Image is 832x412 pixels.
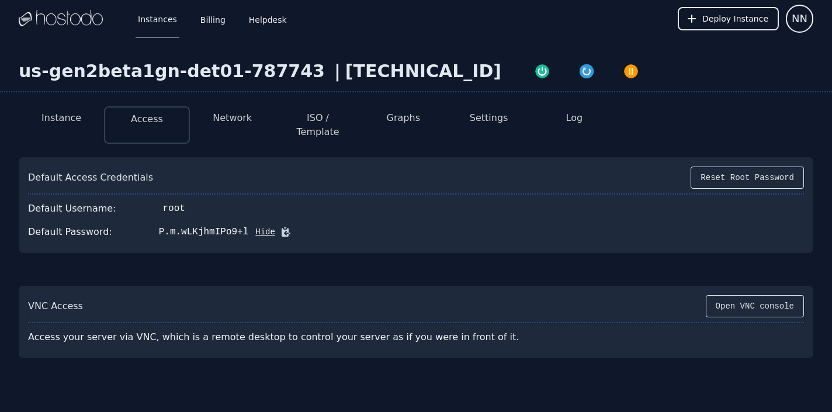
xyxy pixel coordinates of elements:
button: Log [566,111,583,125]
button: Instance [41,111,81,125]
img: Power Off [623,63,639,79]
div: VNC Access [28,299,83,313]
div: Default Username: [28,202,116,216]
button: Restart [564,61,609,79]
span: NN [792,11,807,27]
div: | [330,61,345,82]
button: Hide [248,226,275,238]
img: Restart [578,63,595,79]
div: Access your server via VNC, which is a remote desktop to control your server as if you were in fr... [28,326,552,349]
button: Power On [520,61,564,79]
button: Reset Root Password [691,167,804,189]
div: us-gen2beta1gn-det01-787743 [19,61,330,82]
button: Graphs [387,111,420,125]
div: Default Password: [28,225,112,239]
div: P.m.wLKjhmIPo9+l [159,225,249,239]
button: Power Off [609,61,653,79]
span: Deploy Instance [702,13,768,25]
div: Default Access Credentials [28,171,153,185]
button: Network [213,111,252,125]
img: Logo [19,10,103,27]
img: Power On [534,63,550,79]
div: root [163,202,185,216]
button: Open VNC console [706,295,804,317]
button: User menu [786,5,813,33]
button: Settings [470,111,508,125]
button: Deploy Instance [678,7,779,30]
button: ISO / Template [285,111,351,139]
button: Access [131,112,163,126]
div: [TECHNICAL_ID] [345,61,501,82]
